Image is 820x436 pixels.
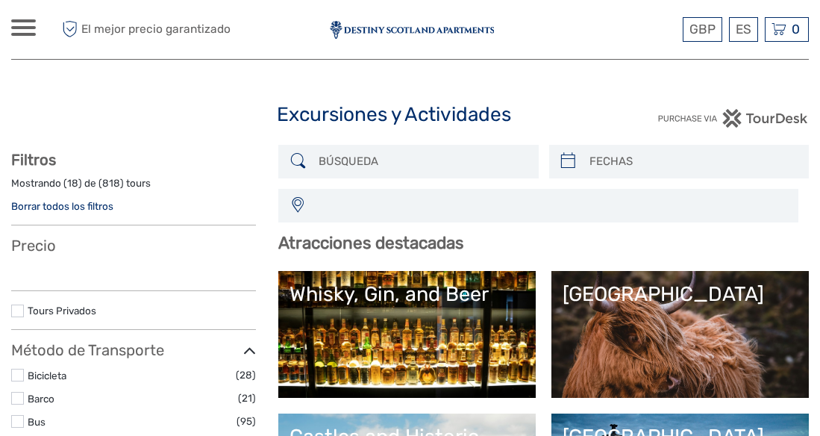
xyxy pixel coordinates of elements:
[102,176,120,190] label: 818
[58,17,231,42] span: El mejor precio garantizado
[789,22,802,37] span: 0
[236,367,256,384] span: (28)
[11,151,56,169] strong: Filtros
[729,17,758,42] div: ES
[28,305,96,317] a: Tours Privados
[67,176,78,190] label: 18
[583,149,801,175] input: FECHAS
[28,393,54,405] a: Barco
[28,370,66,381] a: Bicicleta
[277,103,542,127] h1: Excursiones y Actividades
[28,416,46,428] a: Bus
[238,390,256,407] span: (21)
[689,22,716,37] span: GBP
[563,282,798,387] a: [GEOGRAPHIC_DATA]
[11,237,256,255] h3: Precio
[657,109,809,128] img: PurchaseViaTourDesk.png
[289,282,525,387] a: Whisky, Gin, and Beer
[11,341,256,359] h3: Método de Transporte
[237,413,256,430] span: (95)
[11,176,256,199] div: Mostrando ( ) de ( ) tours
[313,149,531,175] input: BÚSQUEDA
[563,282,798,306] div: [GEOGRAPHIC_DATA]
[330,21,494,39] img: 2586-5bdb998b-20c5-4af0-9f9c-ddee4a3bcf6d_logo_small.jpg
[289,282,525,306] div: Whisky, Gin, and Beer
[11,200,113,212] a: Borrar todos los filtros
[278,233,463,253] b: Atracciones destacadas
